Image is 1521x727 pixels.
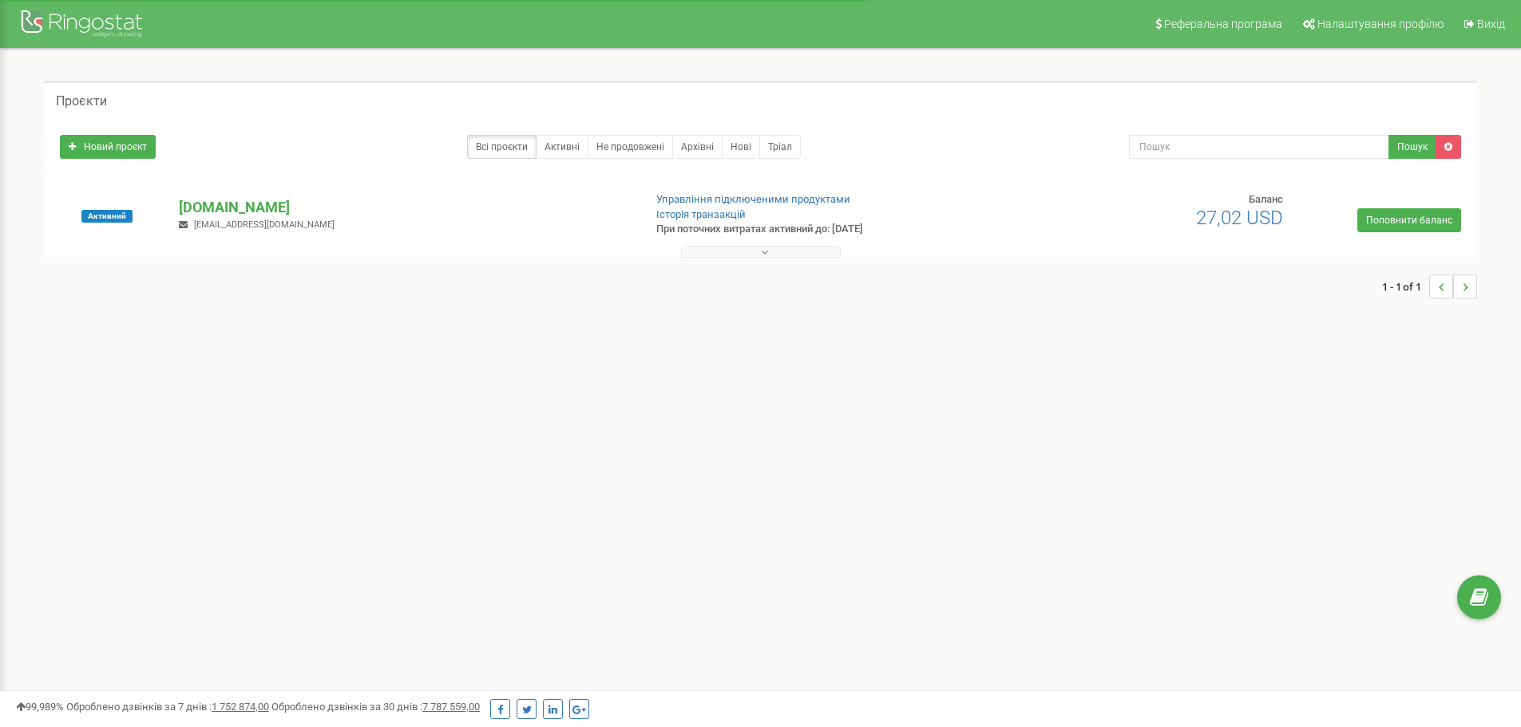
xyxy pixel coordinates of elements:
span: Оброблено дзвінків за 7 днів : [66,701,269,713]
a: Історія транзакцій [656,208,746,220]
button: Пошук [1388,135,1436,159]
p: [DOMAIN_NAME] [179,197,630,218]
a: Новий проєкт [60,135,156,159]
a: Всі проєкти [467,135,537,159]
h5: Проєкти [56,94,107,109]
span: 99,989% [16,701,64,713]
span: Вихід [1477,18,1505,30]
a: Активні [536,135,588,159]
p: При поточних витратах активний до: [DATE] [656,222,988,237]
span: [EMAIL_ADDRESS][DOMAIN_NAME] [194,219,335,230]
a: Архівні [672,135,723,159]
span: 27,02 USD [1196,207,1283,229]
span: Оброблено дзвінків за 30 днів : [271,701,480,713]
span: Налаштування профілю [1317,18,1444,30]
input: Пошук [1129,135,1389,159]
span: 1 - 1 of 1 [1382,275,1429,298]
a: Не продовжені [588,135,673,159]
nav: ... [1382,259,1477,314]
span: Реферальна програма [1164,18,1282,30]
a: Поповнити баланс [1357,208,1461,232]
span: Баланс [1249,193,1283,205]
span: Активний [81,210,133,223]
u: 1 752 874,00 [212,701,269,713]
u: 7 787 559,00 [422,701,480,713]
a: Управління підключеними продуктами [656,193,850,205]
a: Тріал [759,135,801,159]
a: Нові [722,135,760,159]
